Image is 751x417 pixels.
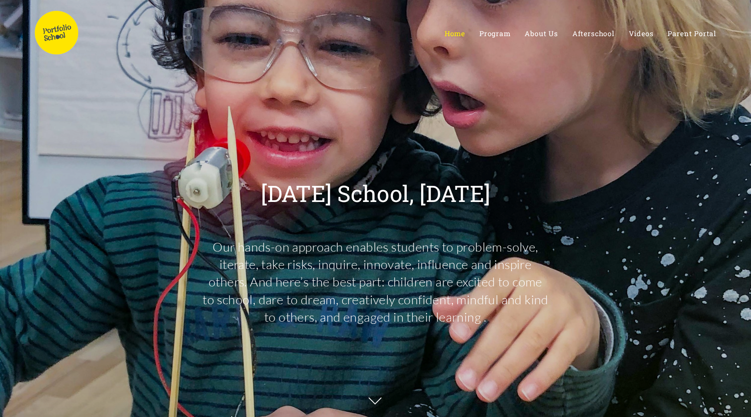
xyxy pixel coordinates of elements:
[572,29,615,38] span: Afterschool
[261,182,490,205] p: [DATE] School, [DATE]
[525,29,558,38] span: About Us
[629,29,654,37] a: Videos
[35,11,78,54] img: Portfolio School
[668,29,716,37] a: Parent Portal
[445,29,465,38] span: Home
[629,29,654,38] span: Videos
[668,29,716,38] span: Parent Portal
[202,238,549,326] p: Our hands-on approach enables students to problem-solve, iterate, take risks, inquire, innovate, ...
[445,29,465,37] a: Home
[479,29,511,38] span: Program
[572,29,615,37] a: Afterschool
